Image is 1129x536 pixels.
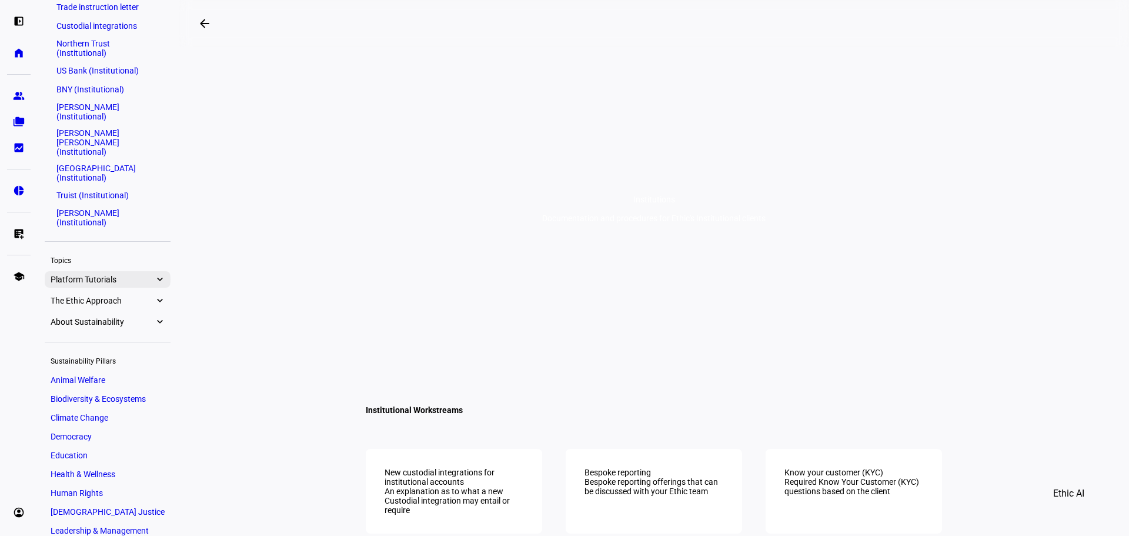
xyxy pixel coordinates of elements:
eth-mat-symbol: expand_more [154,295,165,307]
span: Education [51,451,88,460]
a: BNY (Institutional) [51,81,165,98]
span: [DEMOGRAPHIC_DATA] Justice [51,507,165,517]
a: Biodiversity & Ecosystems [45,391,171,407]
span: About Sustainability [51,317,154,327]
a: Education [45,447,171,464]
a: Democracy [45,428,171,445]
div: Bespoke reporting offerings that can be discussed with your Ethic team [584,477,723,496]
span: Human Rights [51,488,103,498]
a: pie_chart [7,179,31,202]
div: An explanation as to what a new Custodial integration may entail or require [385,487,523,515]
a: Human Rights [45,485,171,501]
span: Climate Change [51,413,108,422]
div: Institutions [542,195,766,204]
a: bid_landscape [7,136,31,159]
a: Northern Trust (Institutional) [51,36,165,60]
a: group [7,84,31,108]
span: Animal Welfare [51,375,105,385]
eth-mat-symbol: expand_more [154,274,165,285]
span: Platform Tutorials [51,275,154,284]
mat-icon: arrow_backwards [198,16,212,31]
h4: Institutional Workstreams [366,405,463,415]
div: Know your customer (KYC) [784,468,923,477]
a: US Bank (Institutional) [51,62,165,79]
span: Biodiversity & Ecosystems [51,394,146,404]
span: The Ethic Approach [51,296,154,305]
a: Climate Change [45,410,171,426]
span: Health & Wellness [51,470,115,479]
a: [PERSON_NAME] [PERSON_NAME] (Institutional) [51,126,165,159]
a: Health & Wellness [45,466,171,482]
eth-mat-symbol: pie_chart [13,185,25,197]
eth-mat-symbol: group [13,90,25,102]
div: New custodial integrations for institutional accounts [385,468,523,487]
button: Ethic AI [1037,480,1101,508]
eth-mat-symbol: folder_copy [13,116,25,128]
span: Leadership & Management [51,526,149,535]
span: Democracy [51,432,92,441]
div: Required Know Your Customer (KYC) questions based on the client [784,477,923,496]
eth-mat-symbol: left_panel_open [13,15,25,27]
a: Truist (Institutional) [51,187,165,204]
eth-mat-symbol: account_circle [13,507,25,518]
eth-mat-symbol: expand_more [154,316,165,328]
a: [PERSON_NAME] (Institutional) [51,206,165,229]
div: Bespoke reporting [584,468,723,477]
a: [DEMOGRAPHIC_DATA] Justice [45,504,171,520]
a: [GEOGRAPHIC_DATA] (Institutional) [51,161,165,185]
eth-mat-symbol: home [13,47,25,59]
eth-mat-symbol: bid_landscape [13,142,25,154]
a: Custodial integrations [51,18,165,34]
span: Ethic AI [1053,480,1084,508]
div: Topics [45,251,171,268]
a: Animal Welfare [45,372,171,388]
div: Sustainability Pillars [45,352,171,368]
div: Documentation and procedures for Ethic's Institutional clients [542,214,766,223]
a: home [7,41,31,65]
eth-mat-symbol: school [13,271,25,282]
eth-mat-symbol: list_alt_add [13,228,25,239]
a: folder_copy [7,110,31,134]
a: [PERSON_NAME] (Institutional) [51,100,165,124]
